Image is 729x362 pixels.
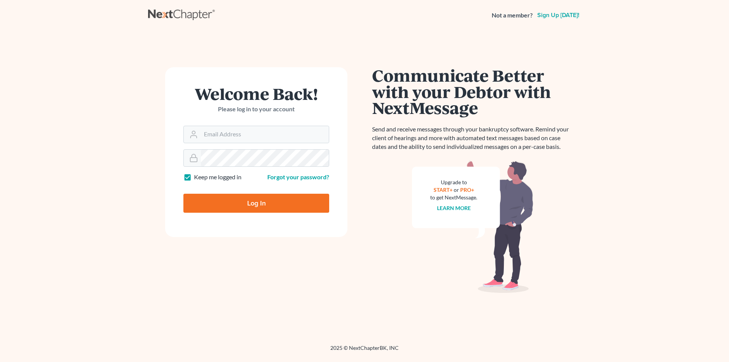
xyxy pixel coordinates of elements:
[536,12,581,18] a: Sign up [DATE]!
[372,125,573,151] p: Send and receive messages through your bankruptcy software. Remind your client of hearings and mo...
[267,173,329,180] a: Forgot your password?
[460,187,474,193] a: PRO+
[183,105,329,114] p: Please log in to your account
[194,173,241,182] label: Keep me logged in
[430,194,477,201] div: to get NextMessage.
[183,194,329,213] input: Log In
[492,11,533,20] strong: Not a member?
[430,179,477,186] div: Upgrade to
[201,126,329,143] input: Email Address
[437,205,471,211] a: Learn more
[183,85,329,102] h1: Welcome Back!
[434,187,453,193] a: START+
[412,160,533,293] img: nextmessage_bg-59042aed3d76b12b5cd301f8e5b87938c9018125f34e5fa2b7a6b67550977c72.svg
[454,187,459,193] span: or
[372,67,573,116] h1: Communicate Better with your Debtor with NextMessage
[148,344,581,358] div: 2025 © NextChapterBK, INC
